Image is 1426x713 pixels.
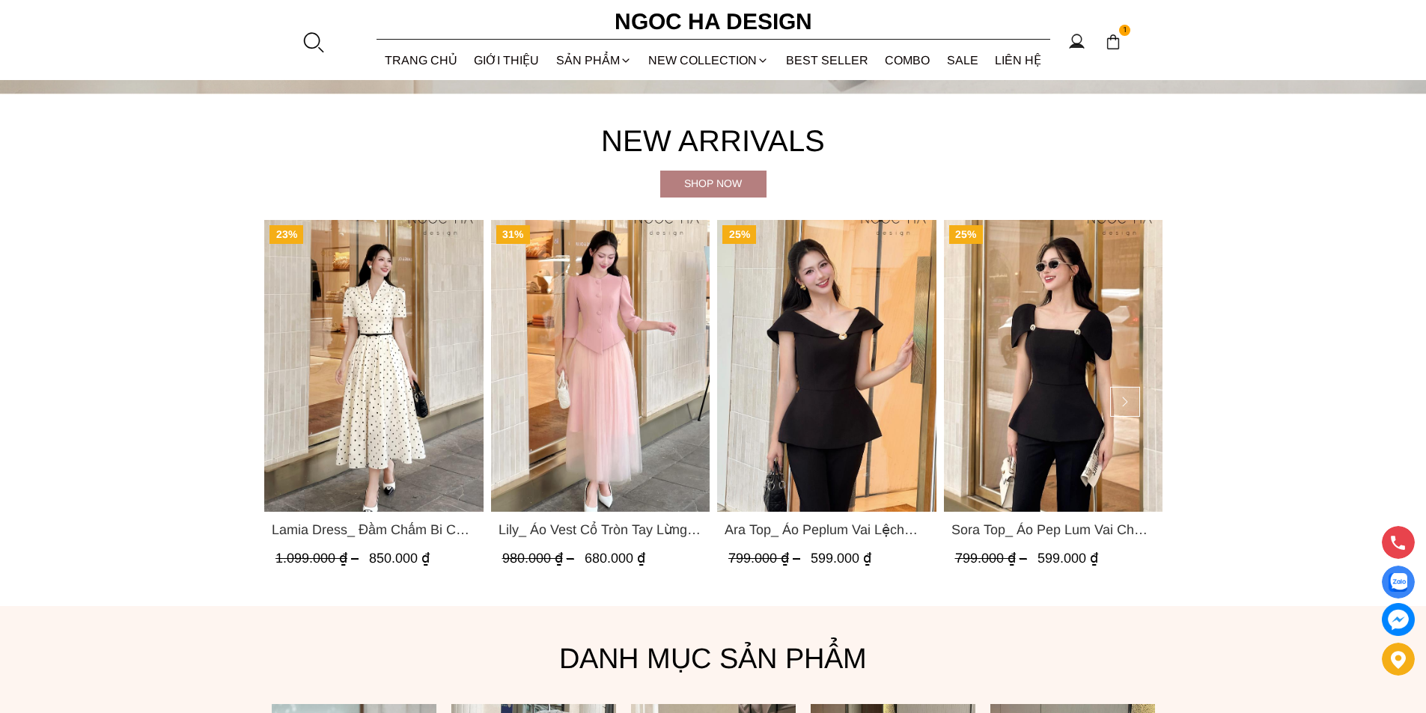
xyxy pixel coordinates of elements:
[377,40,466,80] a: TRANG CHỦ
[498,519,702,540] span: Lily_ Áo Vest Cổ Tròn Tay Lừng Mix Chân Váy Lưới Màu Hồng A1082+CV140
[877,40,939,80] a: Combo
[272,519,476,540] span: Lamia Dress_ Đầm Chấm Bi Cổ Vest Màu Kem D1003
[1389,573,1407,592] img: Display image
[717,220,936,512] a: Product image - Ara Top_ Áo Peplum Vai Lệch Đính Cúc Màu Đen A1084
[987,40,1050,80] a: LIÊN HỆ
[466,40,548,80] a: GIỚI THIỆU
[728,551,804,566] span: 799.000 ₫
[369,551,430,566] span: 850.000 ₫
[1105,34,1121,50] img: img-CART-ICON-ksit0nf1
[275,551,362,566] span: 1.099.000 ₫
[272,519,476,540] a: Link to Lamia Dress_ Đầm Chấm Bi Cổ Vest Màu Kem D1003
[584,551,645,566] span: 680.000 ₫
[811,551,871,566] span: 599.000 ₫
[725,519,929,540] a: Link to Ara Top_ Áo Peplum Vai Lệch Đính Cúc Màu Đen A1084
[660,175,767,192] div: Shop now
[264,220,484,512] a: Product image - Lamia Dress_ Đầm Chấm Bi Cổ Vest Màu Kem D1003
[548,40,641,80] div: SẢN PHẨM
[951,519,1155,540] span: Sora Top_ Áo Pep Lum Vai Chờm Đính Cúc 2 Bên Màu Đen A1081
[601,4,826,40] a: Ngoc Ha Design
[778,40,877,80] a: BEST SELLER
[954,551,1030,566] span: 799.000 ₫
[640,40,778,80] a: NEW COLLECTION
[1119,25,1131,37] span: 1
[660,171,767,198] a: Shop now
[725,519,929,540] span: Ara Top_ Áo Peplum Vai Lệch Đính Cúc Màu Đen A1084
[939,40,987,80] a: SALE
[1382,603,1415,636] a: messenger
[264,117,1163,165] h4: New Arrivals
[1037,551,1097,566] span: 599.000 ₫
[559,643,867,674] font: Danh mục sản phẩm
[490,220,710,512] a: Product image - Lily_ Áo Vest Cổ Tròn Tay Lừng Mix Chân Váy Lưới Màu Hồng A1082+CV140
[1382,566,1415,599] a: Display image
[498,519,702,540] a: Link to Lily_ Áo Vest Cổ Tròn Tay Lừng Mix Chân Váy Lưới Màu Hồng A1082+CV140
[502,551,577,566] span: 980.000 ₫
[943,220,1163,512] a: Product image - Sora Top_ Áo Pep Lum Vai Chờm Đính Cúc 2 Bên Màu Đen A1081
[951,519,1155,540] a: Link to Sora Top_ Áo Pep Lum Vai Chờm Đính Cúc 2 Bên Màu Đen A1081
